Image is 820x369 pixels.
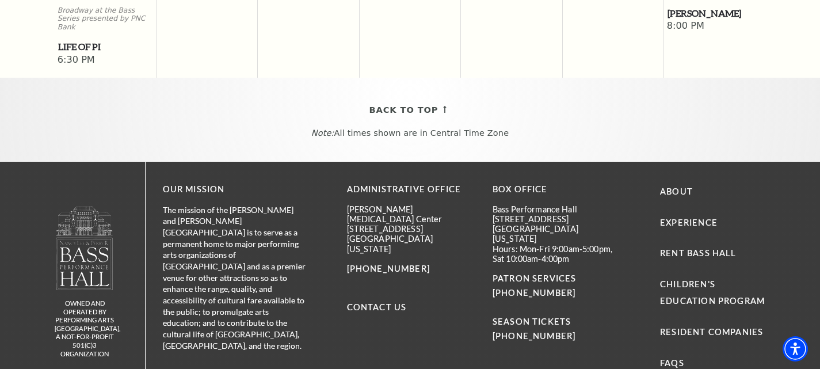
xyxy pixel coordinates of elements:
p: [GEOGRAPHIC_DATA][US_STATE] [347,234,475,254]
p: All times shown are in Central Time Zone [11,128,809,138]
p: [PHONE_NUMBER] [347,262,475,276]
div: Accessibility Menu [783,336,808,362]
p: Administrative Office [347,182,475,197]
p: [STREET_ADDRESS] [493,214,621,224]
p: PATRON SERVICES [PHONE_NUMBER] [493,272,621,300]
span: 8:00 PM [667,20,762,33]
p: owned and operated by Performing Arts [GEOGRAPHIC_DATA], A NOT-FOR-PROFIT 501(C)3 ORGANIZATION [55,299,115,358]
img: owned and operated by Performing Arts Fort Worth, A NOT-FOR-PROFIT 501(C)3 ORGANIZATION [55,206,114,290]
a: Resident Companies [660,327,763,337]
em: Note: [311,128,334,138]
p: OUR MISSION [163,182,307,197]
a: Children's Education Program [660,279,765,306]
p: [PERSON_NAME][MEDICAL_DATA] Center [347,204,475,225]
p: Hours: Mon-Fri 9:00am-5:00pm, Sat 10:00am-4:00pm [493,244,621,264]
p: The mission of the [PERSON_NAME] and [PERSON_NAME][GEOGRAPHIC_DATA] is to serve as a permanent ho... [163,204,307,352]
a: FAQs [660,358,684,368]
span: [PERSON_NAME] [668,6,762,21]
a: Experience [660,218,718,227]
p: SEASON TICKETS [PHONE_NUMBER] [493,300,621,344]
p: [GEOGRAPHIC_DATA][US_STATE] [493,224,621,244]
span: Life of Pi [58,40,152,54]
p: Broadway at the Bass Series presented by PNC Bank [58,6,153,32]
p: [STREET_ADDRESS] [347,224,475,234]
a: Life of Pi [58,40,153,54]
a: Contact Us [347,302,407,312]
span: Back To Top [369,103,438,117]
p: Bass Performance Hall [493,204,621,214]
a: Rent Bass Hall [660,248,736,258]
p: BOX OFFICE [493,182,621,197]
a: Peter Pan [667,6,762,21]
span: 6:30 PM [58,54,153,67]
a: About [660,187,693,196]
